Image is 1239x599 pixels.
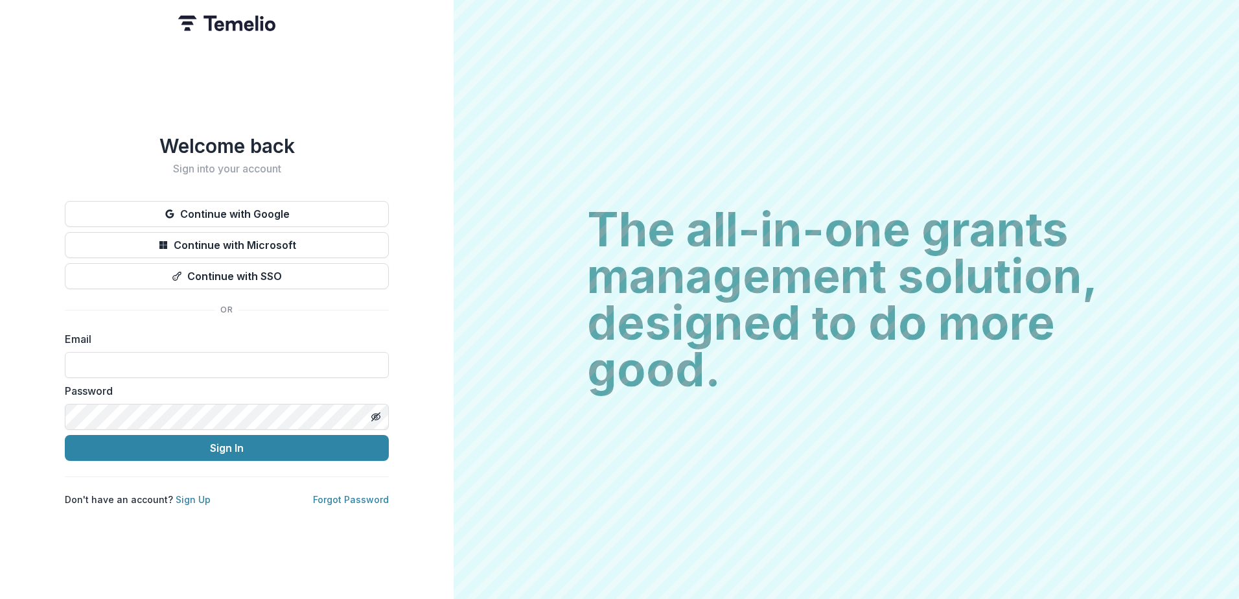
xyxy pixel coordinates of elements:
h1: Welcome back [65,134,389,158]
button: Continue with Google [65,201,389,227]
h2: Sign into your account [65,163,389,175]
button: Continue with SSO [65,263,389,289]
p: Don't have an account? [65,493,211,506]
button: Continue with Microsoft [65,232,389,258]
label: Email [65,331,381,347]
a: Forgot Password [313,494,389,505]
button: Toggle password visibility [365,406,386,427]
img: Temelio [178,16,275,31]
label: Password [65,383,381,399]
button: Sign In [65,435,389,461]
a: Sign Up [176,494,211,505]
